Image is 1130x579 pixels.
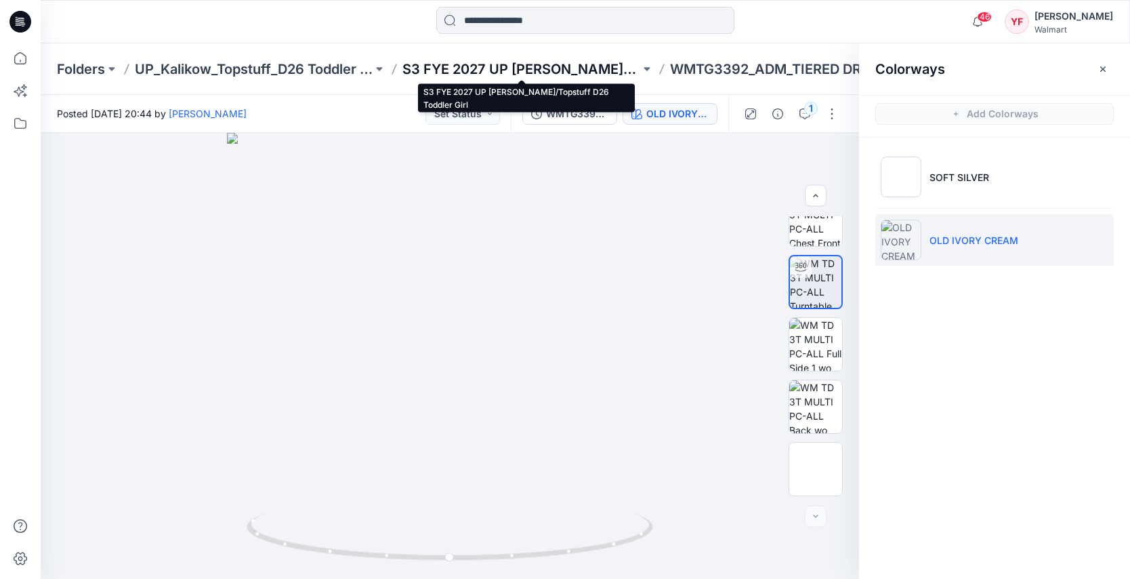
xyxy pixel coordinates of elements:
div: Walmart [1034,24,1113,35]
span: Posted [DATE] 20:44 by [57,106,247,121]
a: [PERSON_NAME] [169,108,247,119]
img: WM TD 3T MULTI PC-ALL Turntable with Avatar [790,256,841,308]
button: WMTG3392_ADM_TIERED DRESS no elastic at waist [522,103,617,125]
span: 46 [977,12,992,22]
div: [PERSON_NAME] [1034,8,1113,24]
a: S3 FYE 2027 UP [PERSON_NAME]/Topstuff D26 Toddler Girl [402,60,640,79]
p: SOFT SILVER [929,170,989,184]
img: WM TD 3T MULTI PC-ALL Full Side 1 wo Avatar [789,318,842,371]
p: WMTG3392_ADM_TIERED DRESS [670,60,887,79]
a: UP_Kalikow_Topstuff_D26 Toddler Girls_Dresses & Sets [135,60,373,79]
img: WM TD 3T MULTI PC-ALL Chest Front [789,193,842,246]
div: OLD IVORY CREAM [646,106,709,121]
button: OLD IVORY CREAM [623,103,717,125]
img: OLD IVORY CREAM [881,220,921,260]
div: 1 [804,102,818,115]
div: YF [1005,9,1029,34]
img: SOFT SILVER [881,157,921,197]
div: WMTG3392_ADM_TIERED DRESS no elastic at waist [546,106,608,121]
a: Folders [57,60,105,79]
img: WM TD 3T MULTI PC-ALL Back wo Avatar [789,380,842,433]
p: OLD IVORY CREAM [929,233,1018,247]
button: Details [767,103,789,125]
button: 1 [794,103,816,125]
h2: Colorways [875,61,945,77]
